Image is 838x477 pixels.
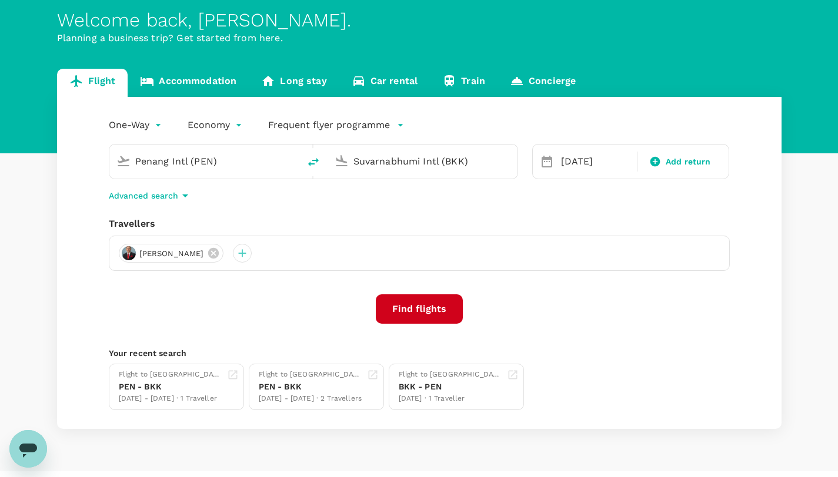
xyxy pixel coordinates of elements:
a: Long stay [249,69,339,97]
button: Find flights [376,294,463,324]
div: [DATE] - [DATE] · 1 Traveller [119,393,222,405]
a: Accommodation [128,69,249,97]
button: Advanced search [109,189,192,203]
span: [PERSON_NAME] [132,248,211,260]
div: Flight to [GEOGRAPHIC_DATA] [399,369,502,381]
button: delete [299,148,328,176]
div: Flight to [GEOGRAPHIC_DATA] [119,369,222,381]
input: Depart from [135,152,275,170]
div: One-Way [109,116,164,135]
div: BKK - PEN [399,381,502,393]
div: [DATE] [556,150,635,173]
a: Train [430,69,498,97]
p: Advanced search [109,190,178,201]
div: [DATE] - [DATE] · 2 Travellers [259,393,362,405]
div: PEN - BKK [119,381,222,393]
input: Going to [353,152,493,170]
div: PEN - BKK [259,381,362,393]
a: Concierge [498,69,588,97]
span: Add return [666,156,711,168]
a: Car rental [339,69,430,97]
img: avatar-677636a5b8155.jpeg [122,246,136,260]
div: Travellers [109,217,730,231]
div: Economy [188,116,245,135]
div: [DATE] · 1 Traveller [399,393,502,405]
p: Planning a business trip? Get started from here. [57,31,782,45]
div: [PERSON_NAME] [119,244,224,263]
button: Frequent flyer programme [268,118,404,132]
button: Open [509,160,512,162]
iframe: Button to launch messaging window [9,430,47,468]
a: Flight [57,69,128,97]
p: Frequent flyer programme [268,118,390,132]
div: Flight to [GEOGRAPHIC_DATA] [259,369,362,381]
button: Open [291,160,293,162]
p: Your recent search [109,347,730,359]
div: Welcome back , [PERSON_NAME] . [57,9,782,31]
